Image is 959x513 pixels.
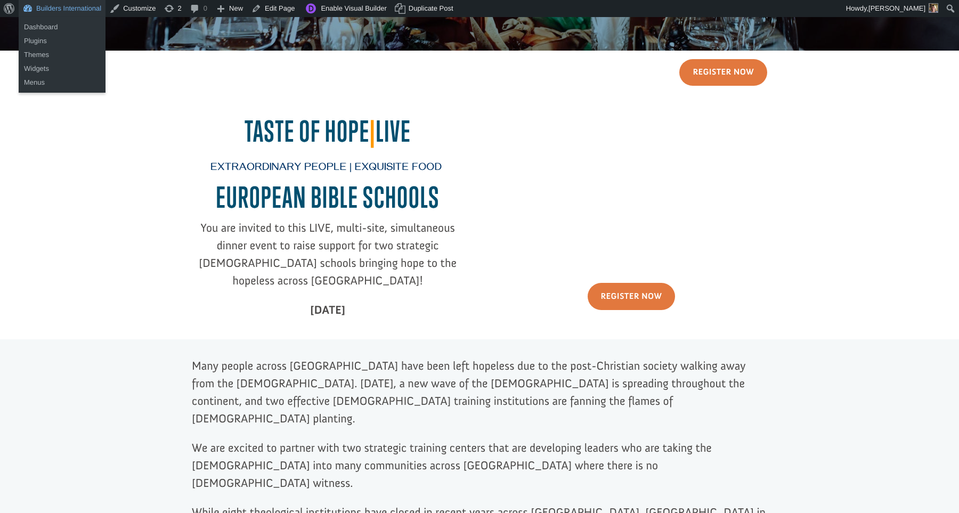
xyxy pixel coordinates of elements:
a: Themes [19,48,105,62]
div: to [19,33,147,40]
img: US.png [19,43,27,50]
div: [PERSON_NAME] donated $100 [19,11,147,32]
span: We are excited to partner with two strategic training centers that are developing leaders who are... [192,441,712,490]
span: [PERSON_NAME] [868,4,925,12]
span: | [370,114,376,148]
strong: Builders International: Foundation [25,32,127,40]
img: emoji balloon [19,22,28,31]
span: Nixa , [GEOGRAPHIC_DATA] [29,43,106,50]
ul: Builders International [19,17,105,51]
h2: EUROPEAN BIBLE SCHOOL [192,181,464,219]
span: You are invited to this LIVE, multi-site, simultaneous dinner event to raise support for two stra... [199,221,457,288]
a: Dashboard [19,20,105,34]
h2: Taste of Hope Live [192,115,464,153]
ul: Builders International [19,45,105,93]
a: Register Now [588,283,676,310]
span: Extraordinary People | Exquisite Food [210,162,442,175]
span: S [428,180,440,214]
button: Donate [151,21,198,40]
a: Register Now [679,59,767,86]
a: Menus [19,76,105,89]
iframe: Taste of Hope European Bible Schools - Sizzle Invite Video [495,114,767,267]
a: Widgets [19,62,105,76]
a: Plugins [19,34,105,48]
strong: [DATE] [310,303,345,317]
span: Many people across [GEOGRAPHIC_DATA] have been left hopeless due to the post-Christian society wa... [192,359,745,426]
